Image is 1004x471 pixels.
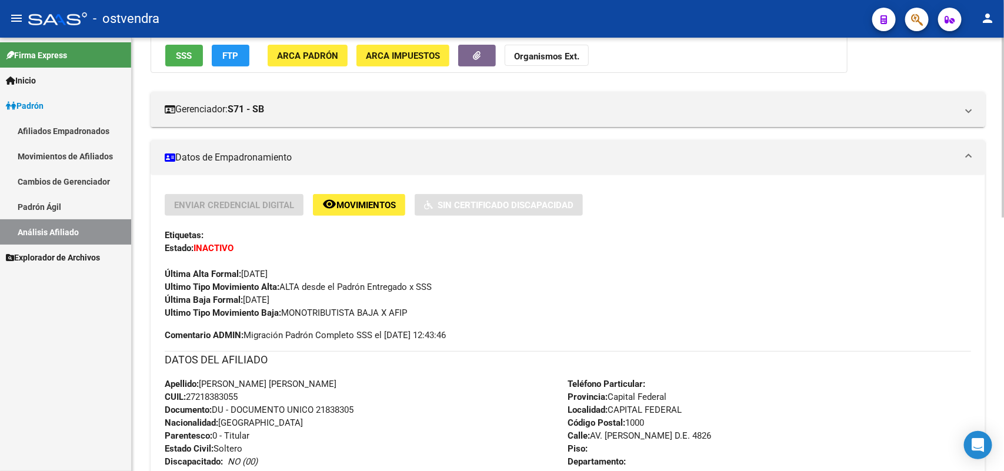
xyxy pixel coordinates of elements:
[964,431,992,459] div: Open Intercom Messenger
[505,45,589,66] button: Organismos Ext.
[9,11,24,25] mat-icon: menu
[165,405,353,415] span: DU - DOCUMENTO UNICO 21838305
[165,417,218,428] strong: Nacionalidad:
[165,243,194,253] strong: Estado:
[165,430,249,441] span: 0 - Titular
[165,282,279,292] strong: Ultimo Tipo Movimiento Alta:
[415,194,583,216] button: Sin Certificado Discapacidad
[165,456,223,467] strong: Discapacitado:
[165,430,212,441] strong: Parentesco:
[980,11,995,25] mat-icon: person
[366,51,440,61] span: ARCA Impuestos
[165,45,203,66] button: SSS
[228,456,258,467] i: NO (00)
[568,430,591,441] strong: Calle:
[165,443,242,454] span: Soltero
[165,230,204,240] strong: Etiquetas:
[313,194,405,216] button: Movimientos
[93,6,159,32] span: - ostvendra
[568,417,645,428] span: 1000
[165,269,268,279] span: [DATE]
[151,92,985,127] mat-expansion-panel-header: Gerenciador:S71 - SB
[212,45,249,66] button: FTP
[176,51,192,61] span: SSS
[568,379,646,389] strong: Teléfono Particular:
[568,443,588,454] strong: Piso:
[165,392,238,402] span: 27218383055
[165,103,957,116] mat-panel-title: Gerenciador:
[165,308,407,318] span: MONOTRIBUTISTA BAJA X AFIP
[165,379,199,389] strong: Apellido:
[322,197,336,211] mat-icon: remove_red_eye
[568,456,626,467] strong: Departamento:
[228,103,264,116] strong: S71 - SB
[165,352,971,368] h3: DATOS DEL AFILIADO
[165,392,186,402] strong: CUIL:
[194,243,234,253] strong: INACTIVO
[223,51,239,61] span: FTP
[165,379,336,389] span: [PERSON_NAME] [PERSON_NAME]
[165,269,241,279] strong: Última Alta Formal:
[165,443,214,454] strong: Estado Civil:
[568,417,626,428] strong: Código Postal:
[6,74,36,87] span: Inicio
[6,99,44,112] span: Padrón
[165,417,303,428] span: [GEOGRAPHIC_DATA]
[165,308,281,318] strong: Ultimo Tipo Movimiento Baja:
[6,49,67,62] span: Firma Express
[438,200,573,211] span: Sin Certificado Discapacidad
[356,45,449,66] button: ARCA Impuestos
[568,392,608,402] strong: Provincia:
[165,151,957,164] mat-panel-title: Datos de Empadronamiento
[568,405,682,415] span: CAPITAL FEDERAL
[6,251,100,264] span: Explorador de Archivos
[165,330,244,340] strong: Comentario ADMIN:
[165,282,432,292] span: ALTA desde el Padrón Entregado x SSS
[336,200,396,211] span: Movimientos
[568,392,667,402] span: Capital Federal
[568,405,608,415] strong: Localidad:
[165,329,446,342] span: Migración Padrón Completo SSS el [DATE] 12:43:46
[277,51,338,61] span: ARCA Padrón
[165,194,303,216] button: Enviar Credencial Digital
[165,295,243,305] strong: Última Baja Formal:
[174,200,294,211] span: Enviar Credencial Digital
[151,140,985,175] mat-expansion-panel-header: Datos de Empadronamiento
[165,405,212,415] strong: Documento:
[165,295,269,305] span: [DATE]
[268,45,348,66] button: ARCA Padrón
[568,430,712,441] span: AV. [PERSON_NAME] D.E. 4826
[514,51,579,62] strong: Organismos Ext.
